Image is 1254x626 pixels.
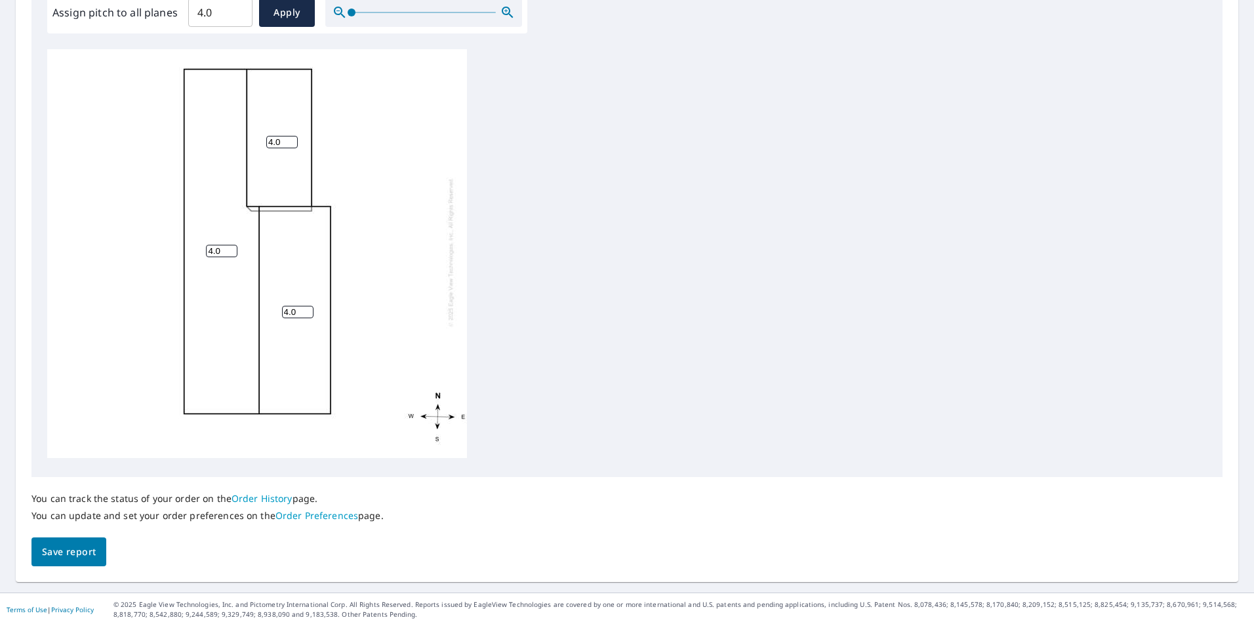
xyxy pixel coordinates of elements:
[275,509,358,522] a: Order Preferences
[113,600,1247,619] p: © 2025 Eagle View Technologies, Inc. and Pictometry International Corp. All Rights Reserved. Repo...
[42,544,96,560] span: Save report
[51,605,94,614] a: Privacy Policy
[31,510,384,522] p: You can update and set your order preferences on the page.
[31,493,384,505] p: You can track the status of your order on the page.
[31,537,106,567] button: Save report
[7,605,47,614] a: Terms of Use
[270,5,304,21] span: Apply
[232,492,293,505] a: Order History
[52,5,178,20] label: Assign pitch to all planes
[7,606,94,614] p: |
